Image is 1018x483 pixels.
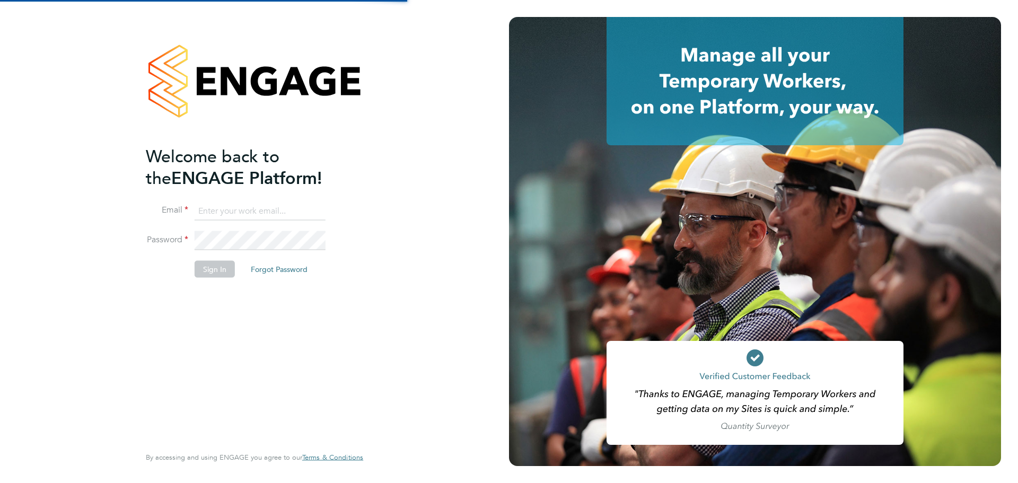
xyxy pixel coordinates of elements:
button: Sign In [195,261,235,278]
label: Password [146,234,188,245]
span: Welcome back to the [146,146,279,188]
span: By accessing and using ENGAGE you agree to our [146,453,363,462]
a: Terms & Conditions [302,453,363,462]
label: Email [146,205,188,216]
input: Enter your work email... [195,201,326,221]
button: Forgot Password [242,261,316,278]
h2: ENGAGE Platform! [146,145,353,189]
